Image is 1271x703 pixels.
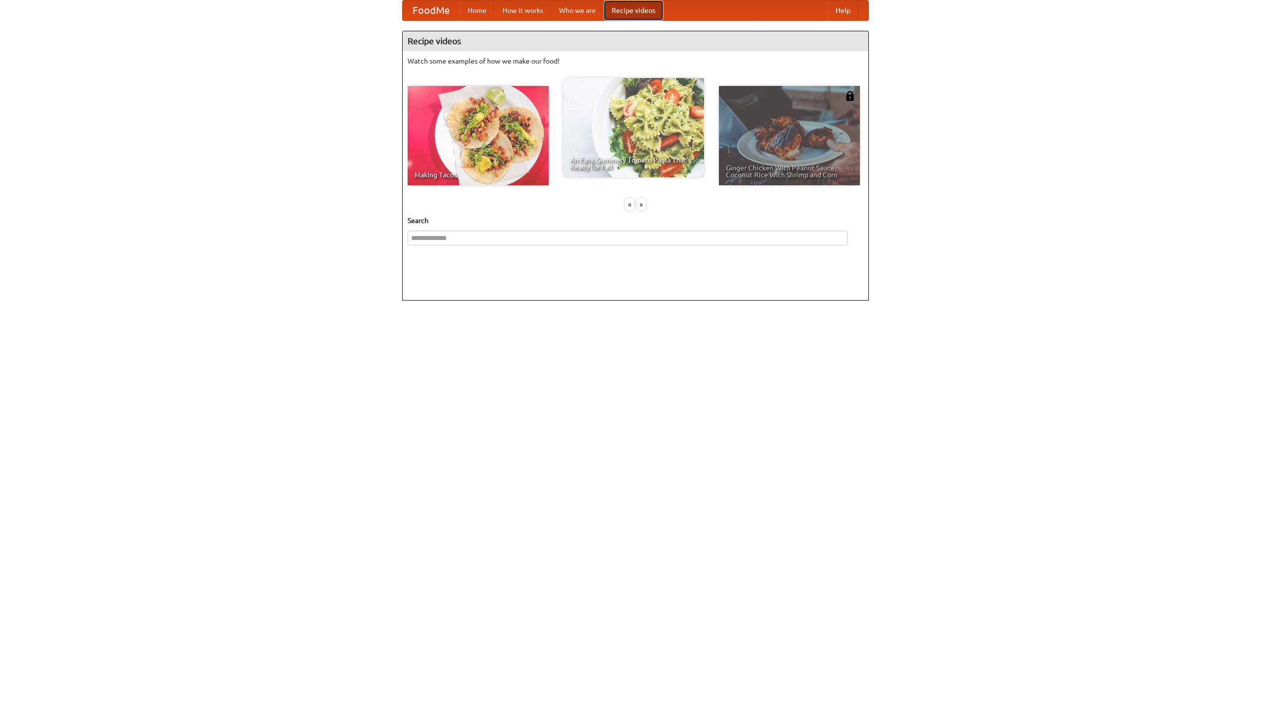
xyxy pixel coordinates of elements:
h5: Search [408,216,863,226]
a: How it works [494,0,551,20]
a: Home [460,0,494,20]
div: » [637,198,646,211]
div: « [625,198,634,211]
span: An Easy, Summery Tomato Pasta That's Ready for Fall [570,156,697,170]
a: Making Tacos [408,86,549,185]
span: Making Tacos [415,171,542,178]
a: Help [828,0,858,20]
img: 483408.png [845,91,855,101]
h4: Recipe videos [403,31,868,51]
a: An Easy, Summery Tomato Pasta That's Ready for Fall [563,78,704,177]
a: Recipe videos [604,0,663,20]
a: FoodMe [403,0,460,20]
p: Watch some examples of how we make our food! [408,56,863,66]
a: Who we are [551,0,604,20]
